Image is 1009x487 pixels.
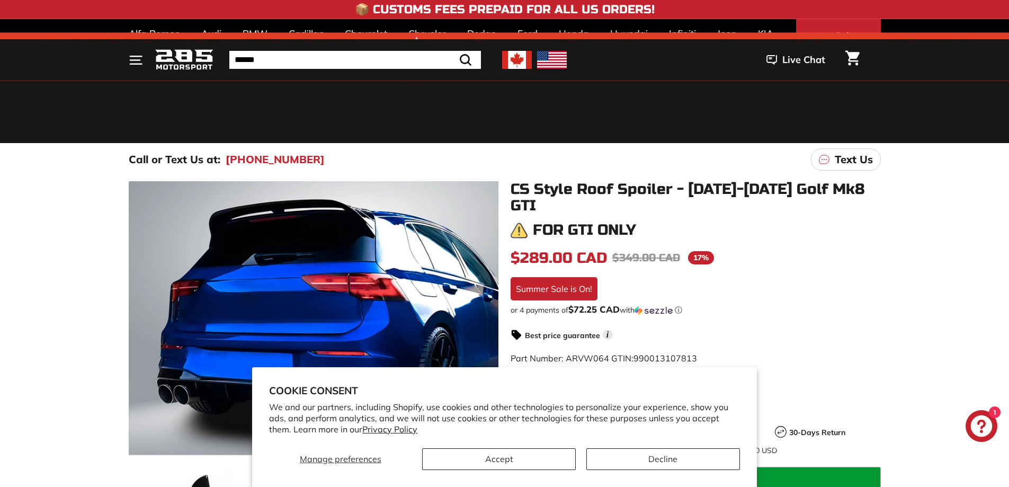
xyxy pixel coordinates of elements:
h2: Cookie consent [269,384,740,397]
p: Text Us [835,152,873,167]
span: $349.00 CAD [612,251,680,264]
img: Logo_285_Motorsport_areodynamics_components [155,48,213,73]
a: Cart [839,42,866,78]
button: Live Chat [753,47,839,73]
h3: For GTI only [533,222,636,238]
a: [PHONE_NUMBER] [226,152,325,167]
img: warning.png [511,222,528,239]
div: or 4 payments of with [511,305,881,315]
span: 17% [688,251,714,264]
button: Manage preferences [269,448,412,470]
span: $72.25 CAD [568,304,620,315]
img: Sezzle [635,306,673,315]
strong: 30-Days Return [789,428,845,437]
p: Call or Text Us at: [129,152,220,167]
h4: 📦 Customs Fees Prepaid for All US Orders! [355,3,655,16]
a: Text Us [811,148,881,171]
span: Select Your Vehicle [831,29,867,70]
span: Live Chat [782,53,825,67]
p: We and our partners, including Shopify, use cookies and other technologies to personalize your ex... [269,402,740,435]
strong: Best price guarantee [525,331,600,340]
div: Summer Sale is On! [511,277,597,300]
span: 990013107813 [633,353,697,364]
inbox-online-store-chat: Shopify online store chat [962,410,1001,445]
input: Search [229,51,481,69]
a: Privacy Policy [362,424,417,435]
button: Decline [586,448,740,470]
span: Manage preferences [300,454,381,464]
span: $289.00 CAD [511,249,607,267]
h1: CS Style Roof Spoiler - [DATE]-[DATE] Golf Mk8 GTI [511,181,881,214]
button: Accept [422,448,576,470]
span: i [603,330,613,340]
span: Part Number: ARVW064 GTIN: [511,353,697,364]
div: or 4 payments of$72.25 CADwithSezzle Click to learn more about Sezzle [511,305,881,315]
